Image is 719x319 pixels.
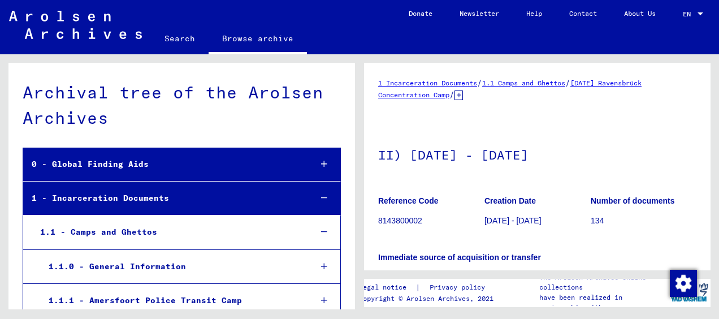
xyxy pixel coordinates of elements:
[477,77,482,88] span: /
[668,278,711,307] img: yv_logo.png
[591,215,696,227] p: 134
[539,272,667,292] p: The Arolsen Archives online collections
[565,77,570,88] span: /
[40,290,302,312] div: 1.1.1 - Amersfoort Police Transit Camp
[670,270,697,297] img: Change consent
[378,129,696,179] h1: II) [DATE] - [DATE]
[669,269,696,296] div: Change consent
[482,79,565,87] a: 1.1 Camps and Ghettos
[359,294,499,304] p: Copyright © Arolsen Archives, 2021
[209,25,307,54] a: Browse archive
[421,282,499,294] a: Privacy policy
[378,79,477,87] a: 1 Incarceration Documents
[32,221,302,243] div: 1.1 - Camps and Ghettos
[591,196,675,205] b: Number of documents
[23,153,302,175] div: 0 - Global Finding Aids
[9,11,142,39] img: Arolsen_neg.svg
[539,292,667,313] p: have been realized in partnership with
[40,256,302,278] div: 1.1.0 - General Information
[378,196,439,205] b: Reference Code
[359,282,415,294] a: Legal notice
[484,215,590,227] p: [DATE] - [DATE]
[23,187,302,209] div: 1 - Incarceration Documents
[484,196,536,205] b: Creation Date
[23,80,341,131] div: Archival tree of the Arolsen Archives
[151,25,209,52] a: Search
[378,253,541,262] b: Immediate source of acquisition or transfer
[449,89,454,100] span: /
[683,10,695,18] span: EN
[378,215,484,227] p: 8143800002
[359,282,499,294] div: |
